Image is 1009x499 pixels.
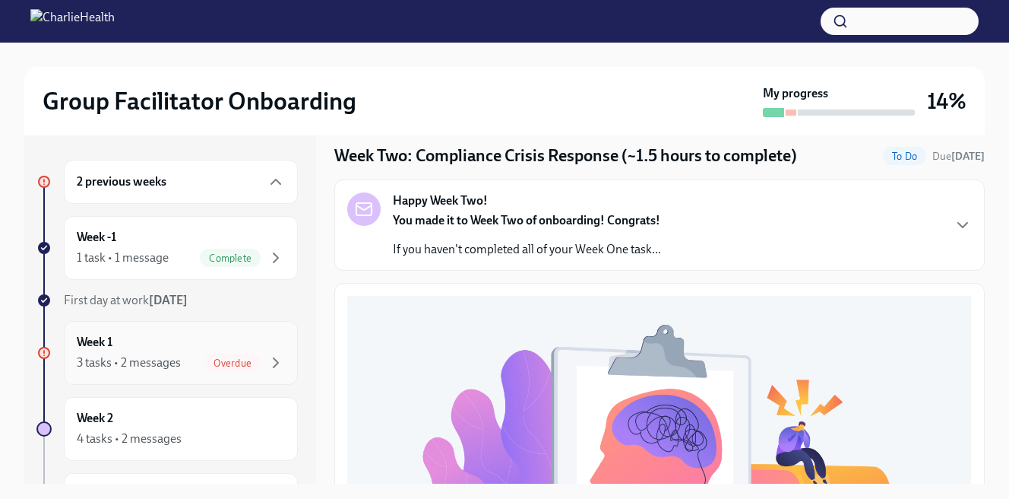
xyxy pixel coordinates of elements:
[334,145,797,167] h4: Week Two: Compliance Crisis Response (~1.5 hours to complete)
[77,410,113,427] h6: Week 2
[77,431,182,447] div: 4 tasks • 2 messages
[36,321,298,385] a: Week 13 tasks • 2 messagesOverdue
[149,293,188,307] strong: [DATE]
[77,249,169,266] div: 1 task • 1 message
[393,213,660,227] strong: You made it to Week Two of onboarding! Congrats!
[77,334,112,351] h6: Week 1
[77,229,116,246] h6: Week -1
[30,9,115,33] img: CharlieHealth
[64,160,298,204] div: 2 previous weeks
[204,358,261,369] span: Overdue
[932,150,985,163] span: Due
[393,241,661,258] p: If you haven't completed all of your Week One task...
[951,150,985,163] strong: [DATE]
[932,149,985,164] span: September 22nd, 2025 10:00
[36,292,298,309] a: First day at work[DATE]
[200,253,261,264] span: Complete
[927,87,966,115] h3: 14%
[43,86,356,116] h2: Group Facilitator Onboarding
[36,216,298,280] a: Week -11 task • 1 messageComplete
[763,85,828,102] strong: My progress
[64,293,188,307] span: First day at work
[77,173,166,190] h6: 2 previous weeks
[393,192,488,209] strong: Happy Week Two!
[883,151,926,162] span: To Do
[77,354,181,371] div: 3 tasks • 2 messages
[36,397,298,461] a: Week 24 tasks • 2 messages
